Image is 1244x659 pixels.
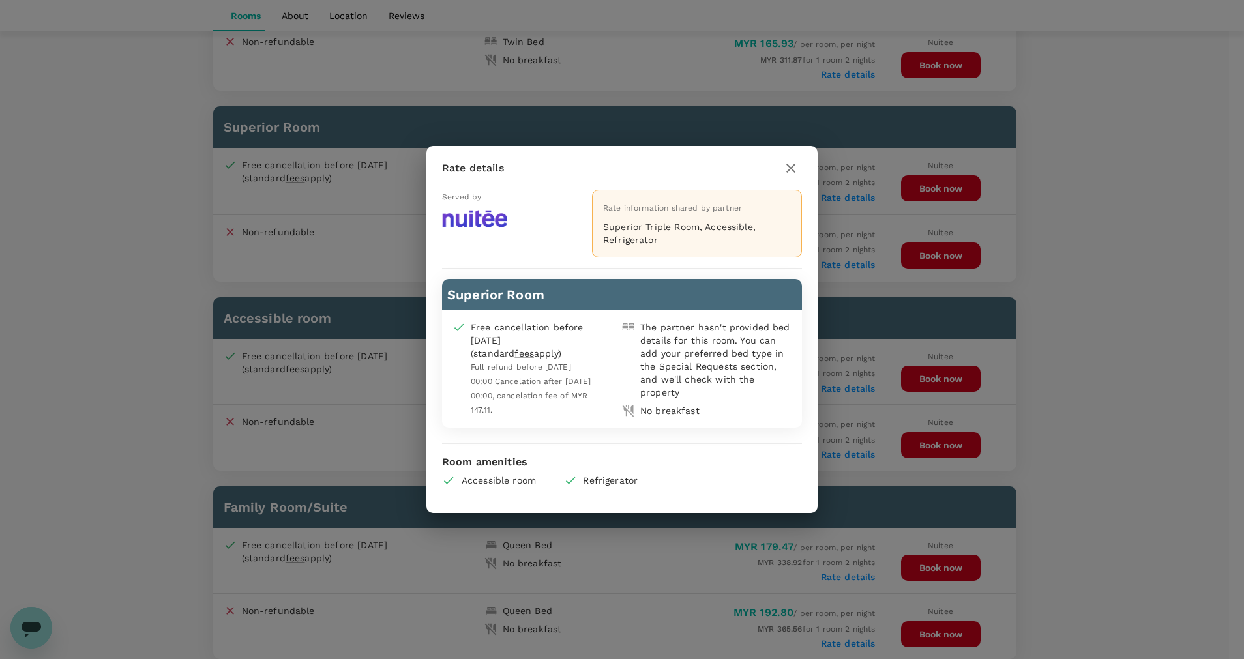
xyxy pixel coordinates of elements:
[603,220,791,246] p: Superior Triple Room, Accessible, Refrigerator
[471,362,591,415] span: Full refund before [DATE] 00:00 Cancelation after [DATE] 00:00, cancelation fee of MYR 147.11.
[462,475,536,486] span: Accessible room
[471,321,594,360] div: Free cancellation before [DATE] (standard apply)
[447,284,797,305] h6: Superior Room
[442,209,507,227] img: 204-rate-logo
[622,321,635,334] img: double-bed-icon
[583,475,638,486] span: Refrigerator
[514,348,534,359] span: fees
[640,404,700,417] div: No breakfast
[640,321,792,399] div: The partner hasn't provided bed details for this room. You can add your preferred bed type in the...
[442,192,481,201] span: Served by
[442,454,802,470] p: Room amenities
[603,203,742,212] span: Rate information shared by partner
[442,160,504,176] p: Rate details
